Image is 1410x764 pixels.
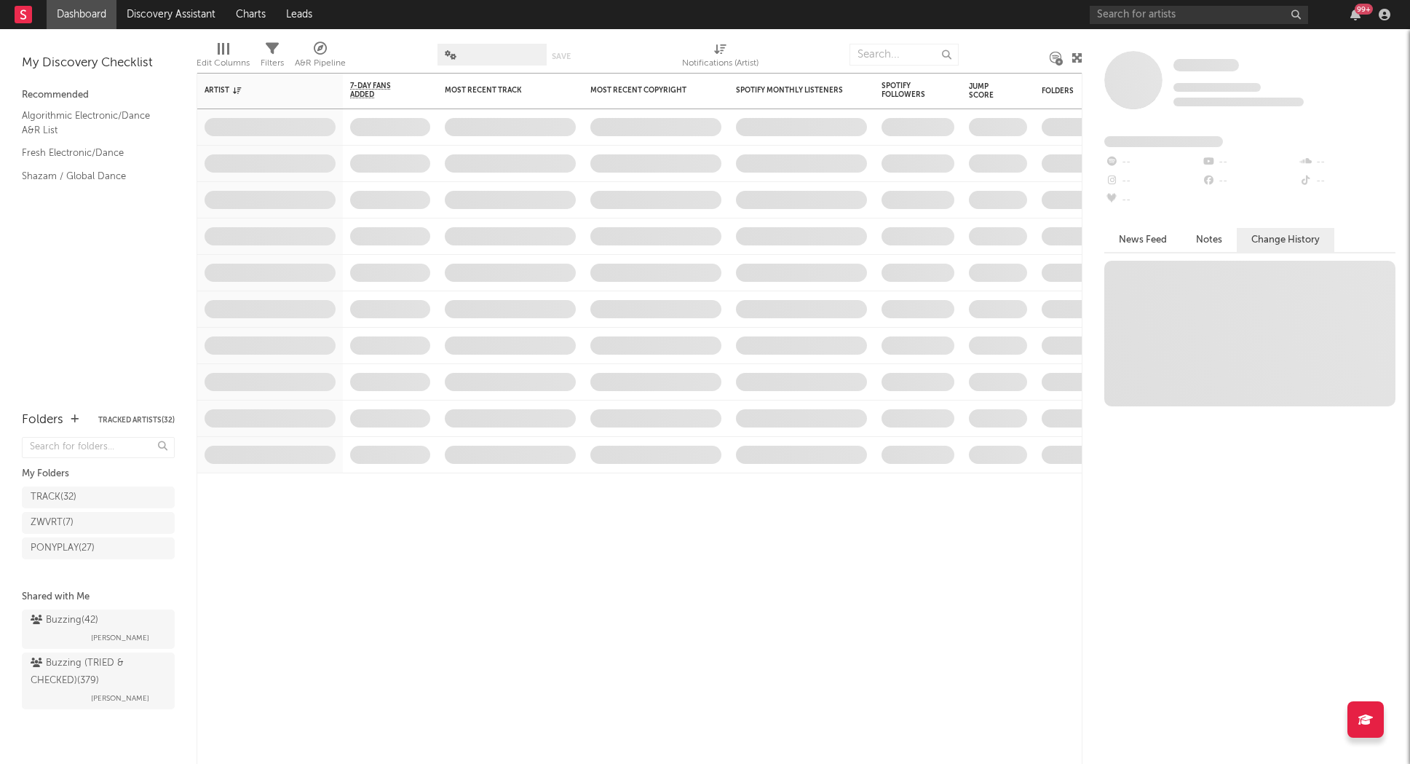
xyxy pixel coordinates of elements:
div: Most Recent Copyright [590,86,700,95]
a: Some Artist [1173,58,1239,73]
span: [PERSON_NAME] [91,629,149,647]
a: Shazam / Global Dance [22,168,160,184]
div: Jump Score [969,82,1005,100]
span: 0 fans last week [1173,98,1304,106]
button: News Feed [1104,228,1181,252]
span: Some Artist [1173,59,1239,71]
div: Most Recent Track [445,86,554,95]
span: [PERSON_NAME] [91,690,149,707]
div: ZWVRT ( 7 ) [31,514,74,532]
button: Notes [1181,228,1237,252]
div: -- [1104,172,1201,191]
div: TRACK ( 32 ) [31,489,76,506]
input: Search... [849,44,959,66]
a: Algorithmic Electronic/Dance A&R List [22,108,160,138]
a: ZWVRT(7) [22,512,175,534]
div: -- [1201,153,1298,172]
button: 99+ [1350,9,1361,20]
div: A&R Pipeline [295,55,346,72]
div: -- [1201,172,1298,191]
a: Buzzing (TRIED & CHECKED)(379)[PERSON_NAME] [22,653,175,709]
span: 7-Day Fans Added [350,82,408,99]
div: Notifications (Artist) [682,36,759,79]
div: Artist [205,86,314,95]
input: Search for folders... [22,437,175,458]
div: My Folders [22,465,175,483]
div: -- [1104,191,1201,210]
button: Change History [1237,228,1334,252]
div: -- [1104,153,1201,172]
a: Buzzing(42)[PERSON_NAME] [22,610,175,649]
div: -- [1299,153,1395,172]
div: Folders [22,411,63,429]
div: 99 + [1355,4,1373,15]
div: -- [1299,172,1395,191]
a: Fresh Electronic/Dance [22,145,160,161]
div: Recommended [22,87,175,104]
span: Tracking Since: [DATE] [1173,83,1261,92]
input: Search for artists [1090,6,1308,24]
div: Filters [261,55,284,72]
div: Edit Columns [197,36,250,79]
div: Buzzing ( 42 ) [31,612,98,629]
div: Spotify Followers [882,82,932,99]
button: Save [552,52,571,60]
div: Edit Columns [197,55,250,72]
div: Shared with Me [22,588,175,606]
div: Notifications (Artist) [682,55,759,72]
div: Filters [261,36,284,79]
div: Buzzing (TRIED & CHECKED) ( 379 ) [31,655,162,690]
div: Folders [1042,87,1151,95]
button: Tracked Artists(32) [98,417,175,424]
a: TRACK(32) [22,487,175,508]
span: Fans Added by Platform [1104,136,1223,147]
div: PONYPLAY ( 27 ) [31,540,95,557]
div: My Discovery Checklist [22,55,175,72]
a: PONYPLAY(27) [22,537,175,559]
div: A&R Pipeline [295,36,346,79]
div: Spotify Monthly Listeners [736,86,845,95]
